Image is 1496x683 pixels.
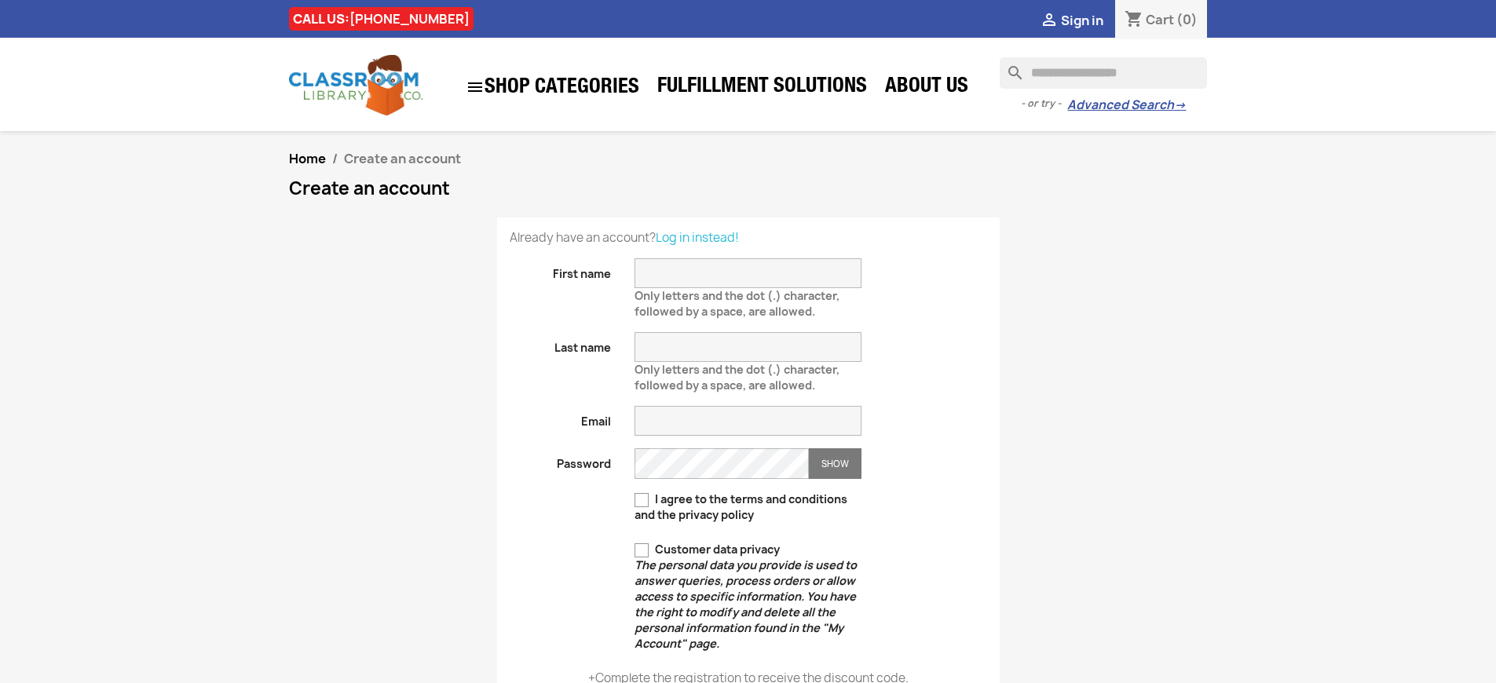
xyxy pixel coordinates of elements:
span: Cart [1146,11,1174,28]
label: Password [498,448,624,472]
a: Advanced Search→ [1067,97,1186,113]
span: (0) [1176,11,1198,28]
img: Classroom Library Company [289,55,422,115]
span: Sign in [1061,12,1103,29]
i: search [1000,57,1019,76]
label: Last name [498,332,624,356]
div: CALL US: [289,7,474,31]
span: Create an account [344,150,461,167]
a: Fulfillment Solutions [649,72,875,104]
p: Already have an account? [510,230,987,246]
em: The personal data you provide is used to answer queries, process orders or allow access to specif... [635,557,857,651]
span: - or try - [1021,96,1067,111]
input: Password input [635,448,809,479]
h1: Create an account [289,179,1208,198]
i:  [1040,12,1059,31]
a: [PHONE_NUMBER] [349,10,470,27]
a: Log in instead! [656,229,739,246]
i:  [466,78,485,97]
label: Customer data privacy [635,542,861,652]
label: Email [498,406,624,429]
i: shopping_cart [1125,11,1143,30]
a: About Us [877,72,976,104]
span: Only letters and the dot (.) character, followed by a space, are allowed. [635,282,839,319]
label: First name [498,258,624,282]
label: I agree to the terms and conditions and the privacy policy [635,491,861,523]
button: Show [809,448,861,479]
a: Home [289,150,326,167]
span: → [1174,97,1186,113]
input: Search [1000,57,1207,89]
a: SHOP CATEGORIES [458,70,647,104]
a:  Sign in [1040,12,1103,29]
span: Only letters and the dot (.) character, followed by a space, are allowed. [635,356,839,393]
